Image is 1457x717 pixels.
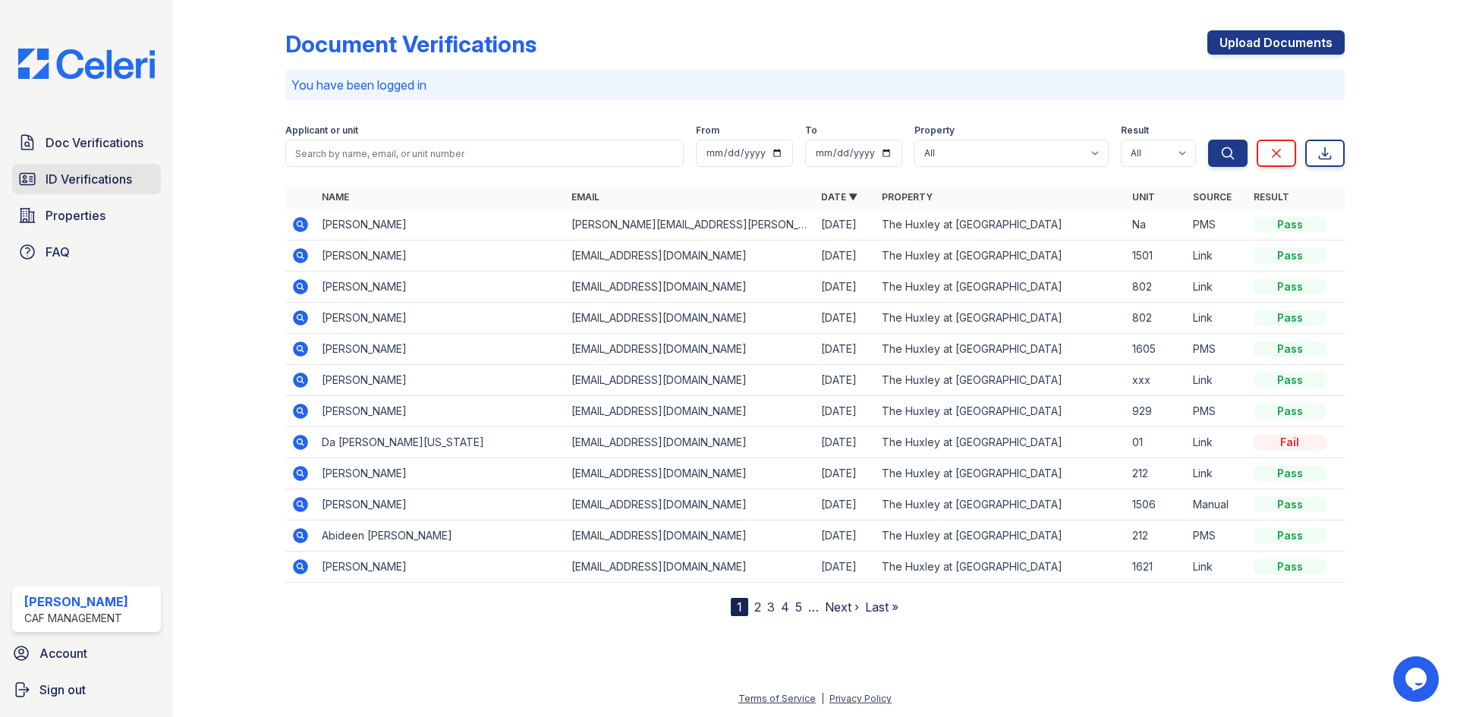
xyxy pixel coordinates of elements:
[1187,209,1248,241] td: PMS
[316,303,565,334] td: [PERSON_NAME]
[1126,396,1187,427] td: 929
[1254,217,1326,232] div: Pass
[322,191,349,203] a: Name
[795,599,802,615] a: 5
[821,693,824,704] div: |
[1121,124,1149,137] label: Result
[815,552,876,583] td: [DATE]
[1187,365,1248,396] td: Link
[882,191,933,203] a: Property
[316,489,565,520] td: [PERSON_NAME]
[815,396,876,427] td: [DATE]
[805,124,817,137] label: To
[1187,458,1248,489] td: Link
[815,520,876,552] td: [DATE]
[914,124,955,137] label: Property
[316,365,565,396] td: [PERSON_NAME]
[876,241,1125,272] td: The Huxley at [GEOGRAPHIC_DATA]
[285,124,358,137] label: Applicant or unit
[876,552,1125,583] td: The Huxley at [GEOGRAPHIC_DATA]
[565,241,815,272] td: [EMAIL_ADDRESS][DOMAIN_NAME]
[39,681,86,699] span: Sign out
[767,599,775,615] a: 3
[565,334,815,365] td: [EMAIL_ADDRESS][DOMAIN_NAME]
[12,164,161,194] a: ID Verifications
[1126,365,1187,396] td: xxx
[316,209,565,241] td: [PERSON_NAME]
[781,599,789,615] a: 4
[316,552,565,583] td: [PERSON_NAME]
[876,365,1125,396] td: The Huxley at [GEOGRAPHIC_DATA]
[1207,30,1345,55] a: Upload Documents
[738,693,816,704] a: Terms of Service
[876,427,1125,458] td: The Huxley at [GEOGRAPHIC_DATA]
[46,134,143,152] span: Doc Verifications
[1193,191,1232,203] a: Source
[1254,248,1326,263] div: Pass
[565,272,815,303] td: [EMAIL_ADDRESS][DOMAIN_NAME]
[876,272,1125,303] td: The Huxley at [GEOGRAPHIC_DATA]
[46,170,132,188] span: ID Verifications
[815,241,876,272] td: [DATE]
[1187,303,1248,334] td: Link
[12,200,161,231] a: Properties
[1254,279,1326,294] div: Pass
[571,191,599,203] a: Email
[12,237,161,267] a: FAQ
[24,611,128,626] div: CAF Management
[1254,435,1326,450] div: Fail
[821,191,858,203] a: Date ▼
[316,427,565,458] td: Da [PERSON_NAME][US_STATE]
[1254,310,1326,325] div: Pass
[1126,209,1187,241] td: Na
[565,427,815,458] td: [EMAIL_ADDRESS][DOMAIN_NAME]
[1126,427,1187,458] td: 01
[1126,334,1187,365] td: 1605
[1393,656,1442,702] iframe: chat widget
[825,599,859,615] a: Next ›
[829,693,892,704] a: Privacy Policy
[316,334,565,365] td: [PERSON_NAME]
[12,127,161,158] a: Doc Verifications
[1254,528,1326,543] div: Pass
[565,303,815,334] td: [EMAIL_ADDRESS][DOMAIN_NAME]
[876,458,1125,489] td: The Huxley at [GEOGRAPHIC_DATA]
[815,458,876,489] td: [DATE]
[1187,272,1248,303] td: Link
[815,427,876,458] td: [DATE]
[316,458,565,489] td: [PERSON_NAME]
[565,520,815,552] td: [EMAIL_ADDRESS][DOMAIN_NAME]
[6,49,167,79] img: CE_Logo_Blue-a8612792a0a2168367f1c8372b55b34899dd931a85d93a1a3d3e32e68fde9ad4.png
[565,209,815,241] td: [PERSON_NAME][EMAIL_ADDRESS][PERSON_NAME][DOMAIN_NAME]
[731,598,748,616] div: 1
[1254,466,1326,481] div: Pass
[754,599,761,615] a: 2
[865,599,898,615] a: Last »
[1187,396,1248,427] td: PMS
[876,209,1125,241] td: The Huxley at [GEOGRAPHIC_DATA]
[285,30,537,58] div: Document Verifications
[1254,341,1326,357] div: Pass
[696,124,719,137] label: From
[285,140,684,167] input: Search by name, email, or unit number
[1254,373,1326,388] div: Pass
[1132,191,1155,203] a: Unit
[565,365,815,396] td: [EMAIL_ADDRESS][DOMAIN_NAME]
[815,272,876,303] td: [DATE]
[316,272,565,303] td: [PERSON_NAME]
[565,458,815,489] td: [EMAIL_ADDRESS][DOMAIN_NAME]
[1187,520,1248,552] td: PMS
[876,489,1125,520] td: The Huxley at [GEOGRAPHIC_DATA]
[1187,334,1248,365] td: PMS
[876,334,1125,365] td: The Huxley at [GEOGRAPHIC_DATA]
[24,593,128,611] div: [PERSON_NAME]
[1187,241,1248,272] td: Link
[1126,520,1187,552] td: 212
[6,675,167,705] button: Sign out
[1126,552,1187,583] td: 1621
[1126,489,1187,520] td: 1506
[291,76,1339,94] p: You have been logged in
[876,396,1125,427] td: The Huxley at [GEOGRAPHIC_DATA]
[1126,458,1187,489] td: 212
[565,489,815,520] td: [EMAIL_ADDRESS][DOMAIN_NAME]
